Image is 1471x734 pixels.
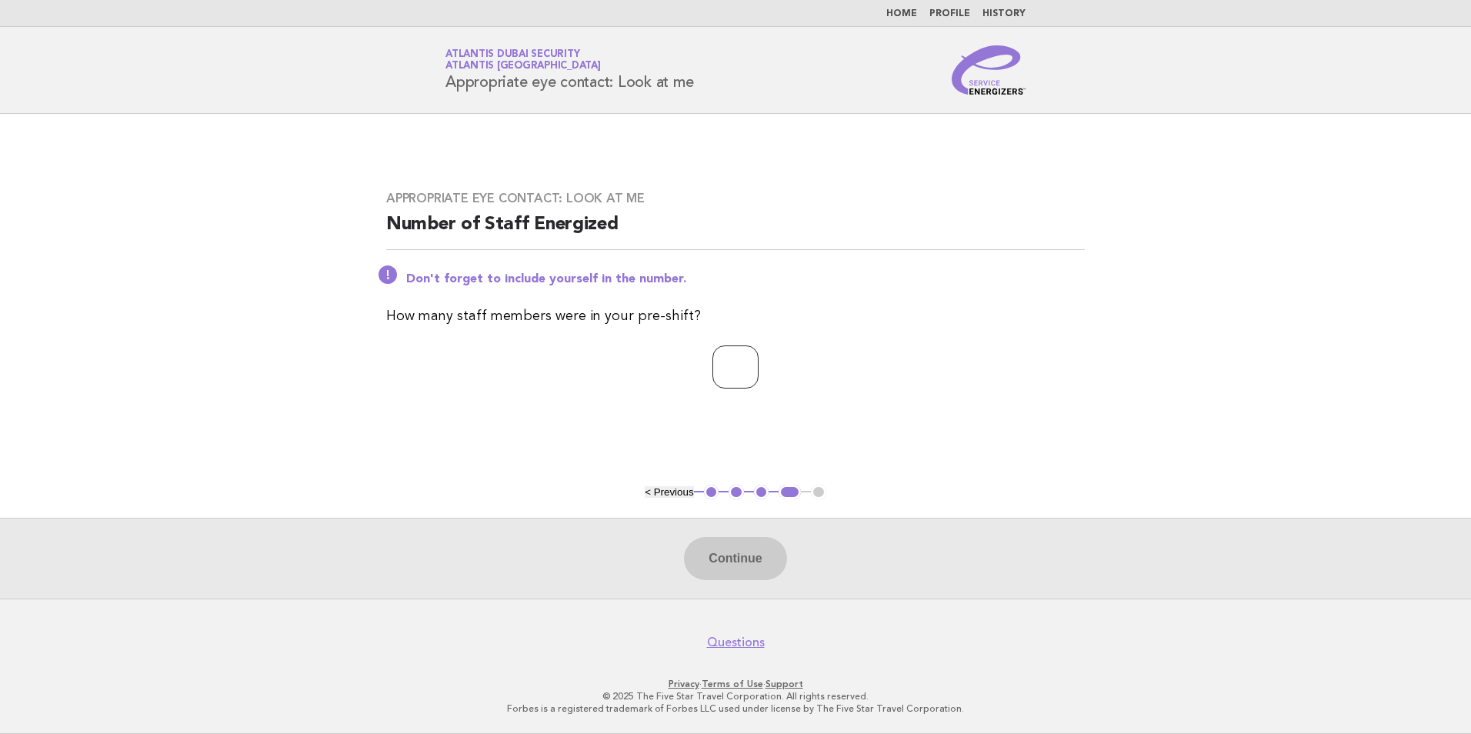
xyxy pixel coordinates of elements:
[386,191,1085,206] h3: Appropriate eye contact: Look at me
[707,635,765,650] a: Questions
[645,486,693,498] button: < Previous
[952,45,1026,95] img: Service Energizers
[445,62,601,72] span: Atlantis [GEOGRAPHIC_DATA]
[265,702,1206,715] p: Forbes is a registered trademark of Forbes LLC used under license by The Five Star Travel Corpora...
[754,485,769,500] button: 3
[982,9,1026,18] a: History
[886,9,917,18] a: Home
[265,690,1206,702] p: © 2025 The Five Star Travel Corporation. All rights reserved.
[406,272,1085,287] p: Don't forget to include yourself in the number.
[766,679,803,689] a: Support
[669,679,699,689] a: Privacy
[702,679,763,689] a: Terms of Use
[929,9,970,18] a: Profile
[445,50,693,90] h1: Appropriate eye contact: Look at me
[386,212,1085,250] h2: Number of Staff Energized
[779,485,801,500] button: 4
[445,49,601,71] a: Atlantis Dubai SecurityAtlantis [GEOGRAPHIC_DATA]
[704,485,719,500] button: 1
[729,485,744,500] button: 2
[265,678,1206,690] p: · ·
[386,305,1085,327] p: How many staff members were in your pre-shift?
